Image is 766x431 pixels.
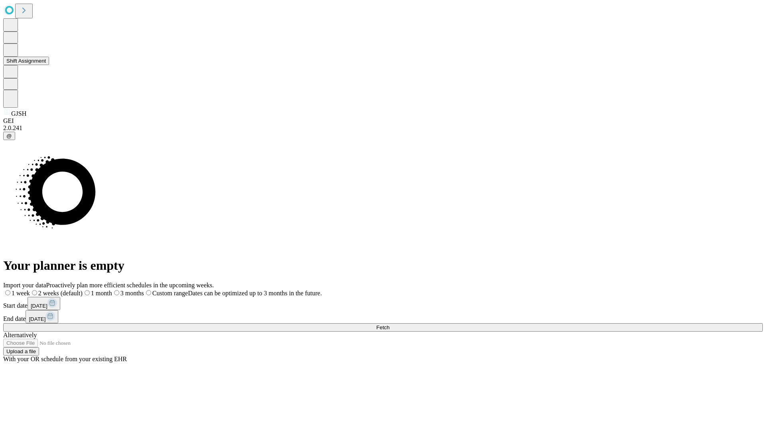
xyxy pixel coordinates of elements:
[188,290,322,297] span: Dates can be optimized up to 3 months in the future.
[29,316,45,322] span: [DATE]
[3,117,763,125] div: GEI
[46,282,214,289] span: Proactively plan more efficient schedules in the upcoming weeks.
[376,324,389,330] span: Fetch
[31,303,47,309] span: [DATE]
[85,290,90,295] input: 1 month
[3,347,39,356] button: Upload a file
[3,297,763,310] div: Start date
[11,110,26,117] span: GJSH
[3,132,15,140] button: @
[3,57,49,65] button: Shift Assignment
[120,290,144,297] span: 3 months
[3,310,763,323] div: End date
[152,290,188,297] span: Custom range
[32,290,37,295] input: 2 weeks (default)
[26,310,58,323] button: [DATE]
[3,356,127,362] span: With your OR schedule from your existing EHR
[28,297,60,310] button: [DATE]
[3,282,46,289] span: Import your data
[146,290,151,295] input: Custom rangeDates can be optimized up to 3 months in the future.
[114,290,119,295] input: 3 months
[3,332,37,338] span: Alternatively
[91,290,112,297] span: 1 month
[5,290,10,295] input: 1 week
[3,258,763,273] h1: Your planner is empty
[3,323,763,332] button: Fetch
[3,125,763,132] div: 2.0.241
[38,290,83,297] span: 2 weeks (default)
[12,290,30,297] span: 1 week
[6,133,12,139] span: @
